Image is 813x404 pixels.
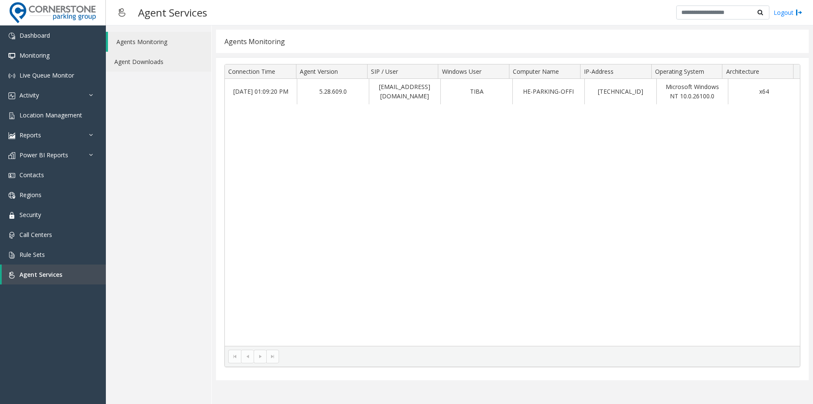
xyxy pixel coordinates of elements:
div: Agents Monitoring [224,36,285,47]
span: Location Management [19,111,82,119]
img: 'icon' [8,72,15,79]
td: [DATE] 01:09:20 PM [225,79,297,105]
img: logout [796,8,802,17]
span: Dashboard [19,31,50,39]
span: Power BI Reports [19,151,68,159]
span: Architecture [726,67,759,75]
img: 'icon' [8,272,15,279]
td: HE-PARKING-OFFI [512,79,584,105]
div: Data table [225,64,800,346]
a: Agent Services [2,265,106,284]
img: 'icon' [8,192,15,199]
span: Computer Name [513,67,559,75]
td: TIBA [440,79,512,105]
a: Agents Monitoring [108,32,211,52]
td: [TECHNICAL_ID] [584,79,656,105]
img: pageIcon [114,2,130,23]
td: x64 [728,79,800,105]
span: Agent Services [19,270,62,279]
img: 'icon' [8,172,15,179]
span: Live Queue Monitor [19,71,74,79]
img: 'icon' [8,132,15,139]
span: Contacts [19,171,44,179]
span: Connection Time [228,67,275,75]
span: Regions [19,191,41,199]
img: 'icon' [8,152,15,159]
span: IP-Address [584,67,614,75]
img: 'icon' [8,252,15,259]
span: Call Centers [19,231,52,239]
span: Security [19,211,41,219]
img: 'icon' [8,53,15,59]
span: Rule Sets [19,251,45,259]
td: [EMAIL_ADDRESS][DOMAIN_NAME] [369,79,441,105]
span: Reports [19,131,41,139]
img: 'icon' [8,232,15,239]
img: 'icon' [8,112,15,119]
a: Agent Downloads [106,52,211,72]
img: 'icon' [8,92,15,99]
span: SIP / User [371,67,398,75]
td: 5.28.609.0 [297,79,369,105]
img: 'icon' [8,212,15,219]
td: Microsoft Windows NT 10.0.26100.0 [656,79,728,105]
span: Windows User [442,67,481,75]
span: Agent Version [300,67,338,75]
span: Activity [19,91,39,99]
span: Operating System [655,67,704,75]
span: Monitoring [19,51,50,59]
img: 'icon' [8,33,15,39]
a: Logout [774,8,802,17]
h3: Agent Services [134,2,211,23]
